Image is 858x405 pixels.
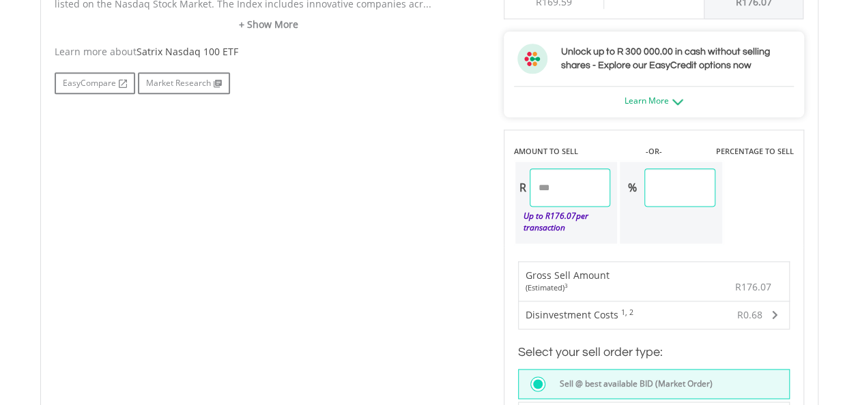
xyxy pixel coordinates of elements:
[625,95,683,106] a: Learn More
[526,308,618,321] span: Disinvestment Costs
[515,168,530,207] div: R
[621,307,633,317] sup: 1, 2
[526,269,610,293] div: Gross Sell Amount
[517,44,547,74] img: ec-flower.svg
[737,308,762,321] span: R0.68
[526,282,610,293] div: (Estimated)
[735,280,771,293] span: R176.07
[55,45,483,59] div: Learn more about
[514,146,578,157] label: AMOUNT TO SELL
[552,376,713,391] label: Sell @ best available BID (Market Order)
[715,146,793,157] label: PERCENTAGE TO SELL
[564,282,568,289] sup: 3
[138,72,230,94] a: Market Research
[620,168,644,207] div: %
[550,210,576,222] span: 176.07
[137,45,238,58] span: Satrix Nasdaq 100 ETF
[515,207,611,237] div: Up to R per transaction
[672,99,683,105] img: ec-arrow-down.png
[518,343,790,362] h3: Select your sell order type:
[55,72,135,94] a: EasyCompare
[55,18,483,31] a: + Show More
[645,146,661,157] label: -OR-
[561,45,790,72] h3: Unlock up to R 300 000.00 in cash without selling shares - Explore our EasyCredit options now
